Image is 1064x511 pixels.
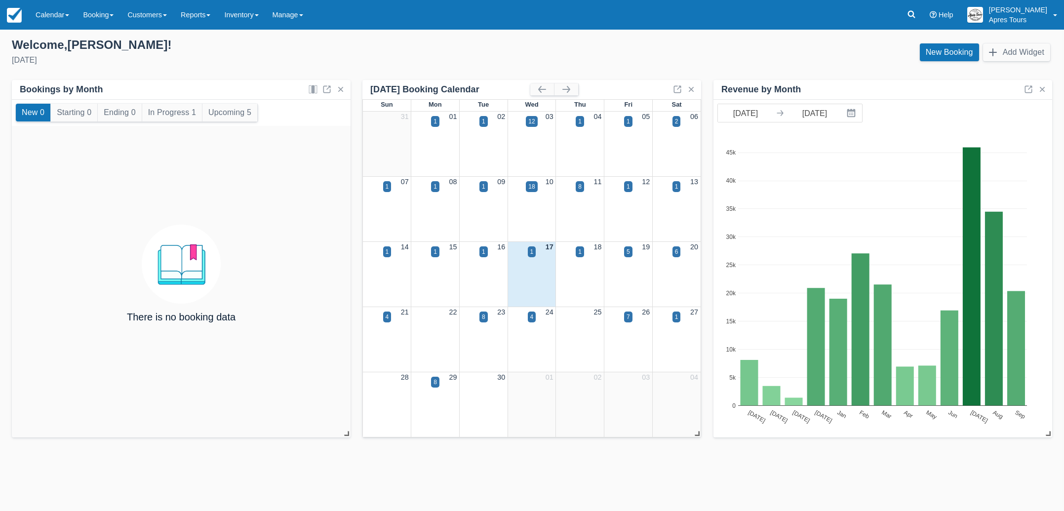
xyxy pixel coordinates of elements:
div: 1 [482,182,485,191]
div: 12 [528,117,535,126]
div: 5 [627,247,630,256]
a: New Booking [920,43,979,61]
a: 01 [546,373,553,381]
a: 06 [690,113,698,120]
div: 8 [433,378,437,387]
div: 8 [578,182,582,191]
a: 27 [690,308,698,316]
a: 09 [497,178,505,186]
p: [PERSON_NAME] [989,5,1047,15]
a: 19 [642,243,650,251]
i: Help [930,11,937,18]
div: Revenue by Month [721,84,801,95]
div: 1 [530,247,534,256]
a: 25 [594,308,602,316]
a: 26 [642,308,650,316]
div: 1 [627,182,630,191]
a: 30 [497,373,505,381]
a: 04 [690,373,698,381]
div: 8 [482,313,485,321]
span: Sat [672,101,682,108]
button: New 0 [16,104,50,121]
a: 13 [690,178,698,186]
button: In Progress 1 [142,104,202,121]
div: 1 [627,117,630,126]
a: 08 [449,178,457,186]
a: 17 [546,243,553,251]
div: 1 [386,247,389,256]
button: Add Widget [983,43,1050,61]
div: 1 [675,313,678,321]
a: 29 [449,373,457,381]
a: 03 [546,113,553,120]
div: Welcome , [PERSON_NAME] ! [12,38,524,52]
a: 18 [594,243,602,251]
span: Tue [478,101,489,108]
a: 11 [594,178,602,186]
button: Starting 0 [51,104,97,121]
div: 1 [386,182,389,191]
div: 1 [675,182,678,191]
span: Mon [429,101,442,108]
a: 12 [642,178,650,186]
div: 4 [386,313,389,321]
div: 6 [675,247,678,256]
a: 23 [497,308,505,316]
div: 7 [627,313,630,321]
a: 02 [594,373,602,381]
a: 21 [401,308,409,316]
h4: There is no booking data [127,312,236,322]
div: 1 [578,247,582,256]
div: 1 [482,117,485,126]
a: 22 [449,308,457,316]
a: 10 [546,178,553,186]
div: 1 [433,117,437,126]
div: [DATE] Booking Calendar [370,84,530,95]
span: Help [939,11,953,19]
span: Thu [574,101,586,108]
input: Start Date [718,104,773,122]
button: Ending 0 [98,104,141,121]
div: 1 [482,247,485,256]
span: Wed [525,101,538,108]
a: 24 [546,308,553,316]
div: Bookings by Month [20,84,103,95]
div: [DATE] [12,54,524,66]
div: 18 [528,182,535,191]
a: 14 [401,243,409,251]
a: 01 [449,113,457,120]
a: 15 [449,243,457,251]
div: 1 [578,117,582,126]
a: 31 [401,113,409,120]
img: booking.png [142,225,221,304]
span: Sun [381,101,393,108]
input: End Date [787,104,842,122]
div: 1 [433,182,437,191]
a: 28 [401,373,409,381]
a: 07 [401,178,409,186]
div: 1 [433,247,437,256]
a: 04 [594,113,602,120]
div: 2 [675,117,678,126]
div: 4 [530,313,534,321]
button: Upcoming 5 [202,104,257,121]
a: 16 [497,243,505,251]
img: checkfront-main-nav-mini-logo.png [7,8,22,23]
a: 20 [690,243,698,251]
button: Interact with the calendar and add the check-in date for your trip. [842,104,862,122]
a: 05 [642,113,650,120]
p: Apres Tours [989,15,1047,25]
a: 02 [497,113,505,120]
img: A1 [967,7,983,23]
span: Fri [624,101,632,108]
a: 03 [642,373,650,381]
